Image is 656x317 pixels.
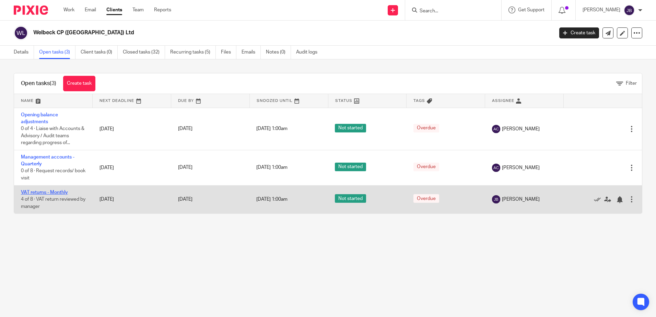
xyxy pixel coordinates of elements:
[178,127,192,131] span: [DATE]
[39,46,75,59] a: Open tasks (3)
[413,163,439,171] span: Overdue
[21,169,85,181] span: 0 of 8 · Request records/ book visit
[21,197,85,209] span: 4 of 8 · VAT return reviewed by manager
[257,99,293,103] span: Snoozed Until
[154,7,171,13] a: Reports
[85,7,96,13] a: Email
[178,165,192,170] span: [DATE]
[93,185,171,213] td: [DATE]
[14,26,28,40] img: svg%3E
[178,197,192,202] span: [DATE]
[492,164,500,172] img: svg%3E
[21,155,74,166] a: Management accounts - Quarterly
[21,190,68,195] a: VAT returns - Monthly
[492,125,500,133] img: svg%3E
[413,99,425,103] span: Tags
[256,127,288,131] span: [DATE] 1:00am
[296,46,323,59] a: Audit logs
[492,195,500,203] img: svg%3E
[170,46,216,59] a: Recurring tasks (5)
[81,46,118,59] a: Client tasks (0)
[50,81,56,86] span: (3)
[594,196,604,203] a: Mark as done
[93,150,171,185] td: [DATE]
[559,27,599,38] a: Create task
[502,196,540,203] span: [PERSON_NAME]
[502,126,540,132] span: [PERSON_NAME]
[123,46,165,59] a: Closed tasks (32)
[413,194,439,203] span: Overdue
[256,197,288,202] span: [DATE] 1:00am
[63,76,95,91] a: Create task
[413,124,439,132] span: Overdue
[63,7,74,13] a: Work
[242,46,261,59] a: Emails
[266,46,291,59] a: Notes (0)
[21,80,56,87] h1: Open tasks
[14,46,34,59] a: Details
[335,99,352,103] span: Status
[335,124,366,132] span: Not started
[583,7,620,13] p: [PERSON_NAME]
[335,194,366,203] span: Not started
[14,5,48,15] img: Pixie
[106,7,122,13] a: Clients
[335,163,366,171] span: Not started
[624,5,635,16] img: svg%3E
[626,81,637,86] span: Filter
[132,7,144,13] a: Team
[518,8,544,12] span: Get Support
[221,46,236,59] a: Files
[419,8,481,14] input: Search
[21,113,58,124] a: Opening balance adjustments
[502,164,540,171] span: [PERSON_NAME]
[93,108,171,150] td: [DATE]
[256,165,288,170] span: [DATE] 1:00am
[33,29,446,36] h2: Welbeck CP ([GEOGRAPHIC_DATA]) Ltd
[21,126,84,145] span: 0 of 4 · Liaise with Accounts & Advisory / Audit teams regarding progress of...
